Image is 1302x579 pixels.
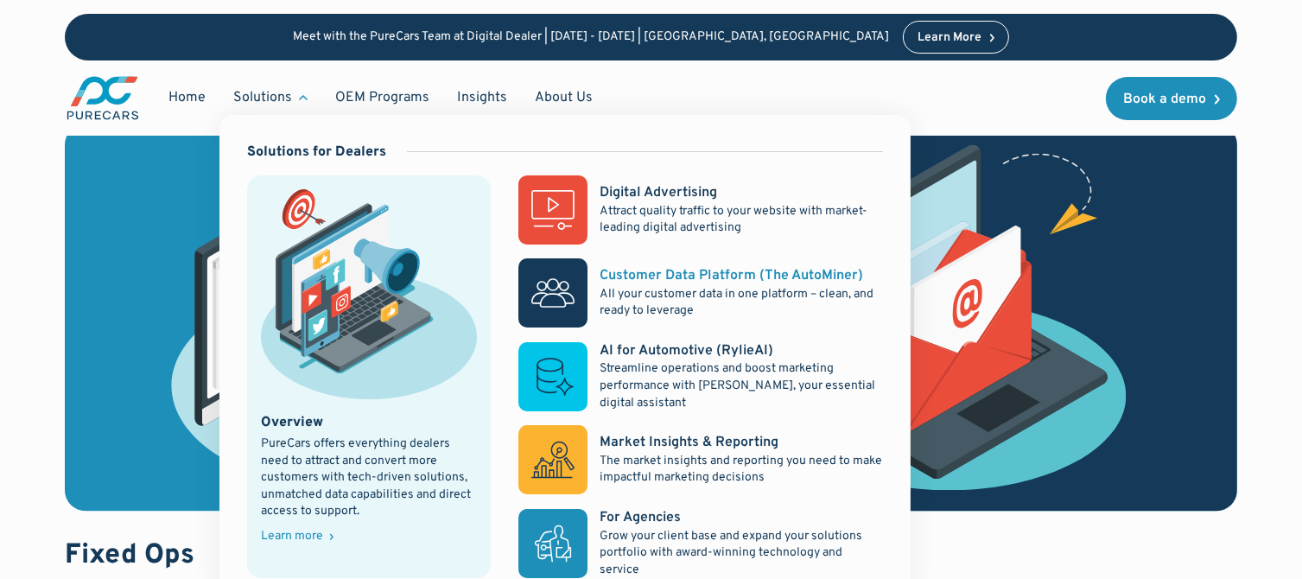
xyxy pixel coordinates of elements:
[321,81,443,114] a: OEM Programs
[65,74,141,122] img: purecars logo
[518,425,883,494] a: Market Insights & ReportingThe market insights and reporting you need to make impactful marketing...
[65,538,612,575] h3: Fixed Ops
[293,30,889,45] p: Meet with the PureCars Team at Digital Dealer | [DATE] - [DATE] | [GEOGRAPHIC_DATA], [GEOGRAPHIC_...
[518,341,883,411] a: AI for Automotive (RylieAI)Streamline operations and boost marketing performance with [PERSON_NAM...
[521,81,607,114] a: About Us
[600,203,883,237] p: Attract quality traffic to your website with market-leading digital advertising
[261,436,477,520] div: PureCars offers everything dealers need to attract and convert more customers with tech-driven so...
[155,81,219,114] a: Home
[65,74,141,122] a: main
[600,286,883,320] p: All your customer data in one platform – clean, and ready to leverage
[600,341,773,360] div: AI for Automotive (RylieAI)
[600,266,863,285] div: Customer Data Platform (The AutoMiner)
[219,81,321,114] div: Solutions
[261,531,323,543] div: Learn more
[600,453,883,487] p: The market insights and reporting you need to make impactful marketing decisions
[662,538,1209,575] h3: Email
[1106,77,1237,120] a: Book a demo
[261,189,477,398] img: marketing illustration showing social media channels and campaigns
[233,88,292,107] div: Solutions
[518,258,883,328] a: Customer Data Platform (The AutoMiner)All your customer data in one platform – clean, and ready t...
[247,175,491,578] a: marketing illustration showing social media channels and campaignsOverviewPureCars offers everyth...
[518,508,883,578] a: For AgenciesGrow your client base and expand your solutions portfolio with award-winning technolo...
[600,508,681,527] div: For Agencies
[247,143,386,162] div: Solutions for Dealers
[261,413,323,432] div: Overview
[600,183,717,202] div: Digital Advertising
[600,528,883,579] p: Grow your client base and expand your solutions portfolio with award-winning technology and service
[903,21,1010,54] a: Learn More
[918,32,981,44] div: Learn More
[600,360,883,411] p: Streamline operations and boost marketing performance with [PERSON_NAME], your essential digital ...
[443,81,521,114] a: Insights
[600,433,778,452] div: Market Insights & Reporting
[1123,92,1206,106] div: Book a demo
[518,175,883,245] a: Digital AdvertisingAttract quality traffic to your website with market-leading digital advertising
